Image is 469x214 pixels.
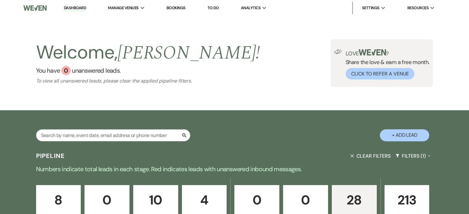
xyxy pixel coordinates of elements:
[23,2,47,14] img: Weven Logo
[40,190,77,210] p: 8
[346,68,414,79] button: Click to Refer a Venue
[336,190,373,210] p: 28
[167,5,186,10] a: Bookings
[393,148,433,164] button: Filters (1)
[362,5,380,11] span: Settings
[137,190,174,210] p: 10
[64,5,86,11] a: Dashboard
[88,190,125,210] p: 0
[36,129,190,141] input: Search by name, event date, email address or phone number
[359,49,386,55] img: weven-logo-green.svg
[36,66,260,75] a: You have 0 unanswered leads.
[342,49,430,79] div: Share the love & earn a free month.
[208,5,219,10] a: To Do
[13,164,457,174] p: Numbers indicate total leads in each stage. Red indicates leads with unanswered inbound messages.
[36,78,260,84] p: To view all unanswered leads, please clear the applied pipeline filters.
[61,66,71,75] div: 0
[346,49,430,56] p: Love ?
[36,151,65,160] h3: Pipeline
[348,148,393,164] button: Clear Filters
[380,129,429,141] button: + Add Lead
[117,39,260,67] span: [PERSON_NAME] !
[389,190,426,210] p: 213
[241,5,261,11] span: Analytics
[334,49,342,54] img: loud-speaker-illustration.svg
[108,5,138,11] span: Manage Venues
[36,39,260,66] h2: Welcome,
[287,190,324,210] p: 0
[407,5,429,11] span: Resources
[238,190,275,210] p: 0
[186,190,223,210] p: 4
